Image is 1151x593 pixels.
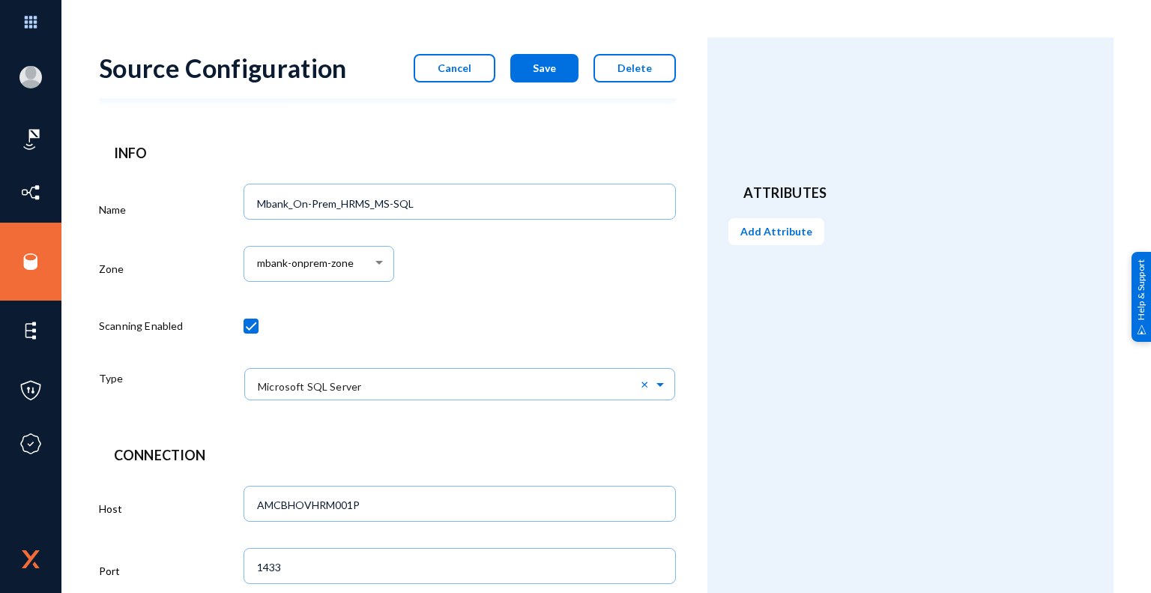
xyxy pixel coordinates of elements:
img: blank-profile-picture.png [19,66,42,88]
span: mbank-onprem-zone [257,257,354,270]
label: Name [99,202,127,217]
header: Attributes [743,183,1078,203]
span: Add Attribute [740,225,812,238]
img: icon-elements.svg [19,319,42,342]
img: icon-sources.svg [19,250,42,273]
button: Cancel [414,54,495,82]
img: icon-compliance.svg [19,433,42,455]
img: app launcher [8,6,53,38]
header: Connection [114,445,661,466]
span: Clear all [641,377,653,391]
label: Host [99,501,123,517]
img: help_support.svg [1137,325,1147,334]
img: icon-risk-sonar.svg [19,128,42,151]
button: Add Attribute [728,218,824,245]
label: Scanning Enabled [99,318,184,334]
div: Source Configuration [99,52,347,83]
header: Info [114,143,661,163]
img: icon-inventory.svg [19,181,42,204]
button: Save [510,54,578,82]
input: 1433 [257,561,668,574]
label: Zone [99,261,124,277]
span: Save [533,61,556,74]
label: Port [99,563,121,579]
span: Cancel [438,61,471,74]
button: Delete [593,54,676,82]
div: Help & Support [1132,251,1151,341]
img: icon-policies.svg [19,379,42,402]
span: Delete [617,61,652,74]
label: Type [99,370,124,386]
